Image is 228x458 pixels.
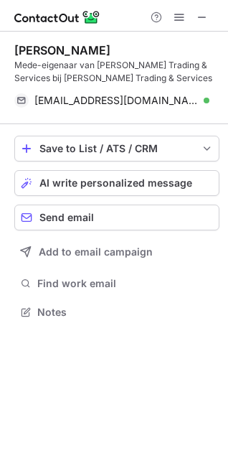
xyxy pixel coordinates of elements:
button: Notes [14,302,219,322]
span: Send email [39,212,94,223]
button: Send email [14,205,219,230]
span: Add to email campaign [39,246,153,258]
span: Notes [37,306,214,319]
img: ContactOut v5.3.10 [14,9,100,26]
div: [PERSON_NAME] [14,43,110,57]
span: AI write personalized message [39,177,192,189]
button: AI write personalized message [14,170,219,196]
span: [EMAIL_ADDRESS][DOMAIN_NAME] [34,94,199,107]
div: Save to List / ATS / CRM [39,143,194,154]
button: save-profile-one-click [14,136,219,162]
button: Add to email campaign [14,239,219,265]
span: Find work email [37,277,214,290]
div: Mede-eigenaar van [PERSON_NAME] Trading & Services bij [PERSON_NAME] Trading & Services [14,59,219,85]
button: Find work email [14,274,219,294]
